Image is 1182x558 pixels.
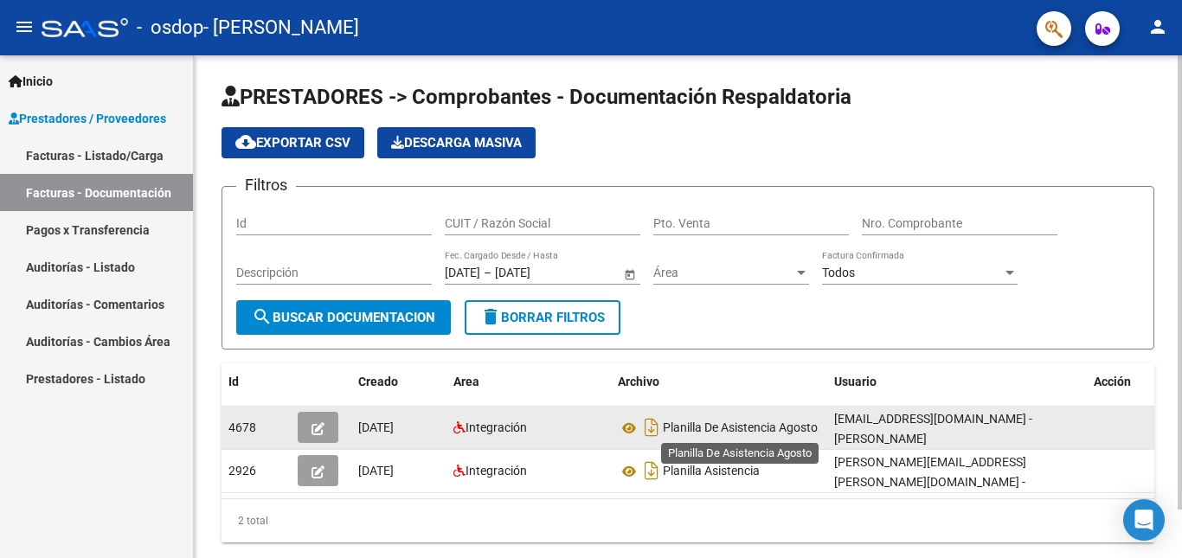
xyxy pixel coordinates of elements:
[377,127,536,158] app-download-masive: Descarga masiva de comprobantes (adjuntos)
[453,375,479,388] span: Area
[252,310,435,325] span: Buscar Documentacion
[484,266,491,280] span: –
[827,363,1087,401] datatable-header-cell: Usuario
[391,135,522,151] span: Descarga Masiva
[618,375,659,388] span: Archivo
[663,421,818,435] span: Planilla De Asistencia Agosto
[252,306,273,327] mat-icon: search
[466,420,527,434] span: Integración
[222,127,364,158] button: Exportar CSV
[228,464,256,478] span: 2926
[834,375,877,388] span: Usuario
[466,464,527,478] span: Integración
[445,266,480,280] input: Fecha inicio
[822,266,855,279] span: Todos
[834,412,1032,446] span: [EMAIL_ADDRESS][DOMAIN_NAME] - [PERSON_NAME]
[358,420,394,434] span: [DATE]
[611,363,827,401] datatable-header-cell: Archivo
[358,464,394,478] span: [DATE]
[222,363,291,401] datatable-header-cell: Id
[1087,363,1173,401] datatable-header-cell: Acción
[446,363,611,401] datatable-header-cell: Area
[222,85,851,109] span: PRESTADORES -> Comprobantes - Documentación Respaldatoria
[235,131,256,152] mat-icon: cloud_download
[1123,499,1165,541] div: Open Intercom Messenger
[236,173,296,197] h3: Filtros
[137,9,203,47] span: - osdop
[14,16,35,37] mat-icon: menu
[235,135,350,151] span: Exportar CSV
[9,109,166,128] span: Prestadores / Proveedores
[480,306,501,327] mat-icon: delete
[351,363,446,401] datatable-header-cell: Creado
[222,499,1154,542] div: 2 total
[228,420,256,434] span: 4678
[236,300,451,335] button: Buscar Documentacion
[1094,375,1131,388] span: Acción
[358,375,398,388] span: Creado
[203,9,359,47] span: - [PERSON_NAME]
[640,414,663,441] i: Descargar documento
[495,266,580,280] input: Fecha fin
[228,375,239,388] span: Id
[663,465,760,478] span: Planilla Asistencia
[1147,16,1168,37] mat-icon: person
[377,127,536,158] button: Descarga Masiva
[834,455,1026,509] span: [PERSON_NAME][EMAIL_ADDRESS][PERSON_NAME][DOMAIN_NAME] - [PERSON_NAME]
[620,265,639,283] button: Open calendar
[9,72,53,91] span: Inicio
[653,266,793,280] span: Área
[480,310,605,325] span: Borrar Filtros
[640,457,663,484] i: Descargar documento
[465,300,620,335] button: Borrar Filtros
